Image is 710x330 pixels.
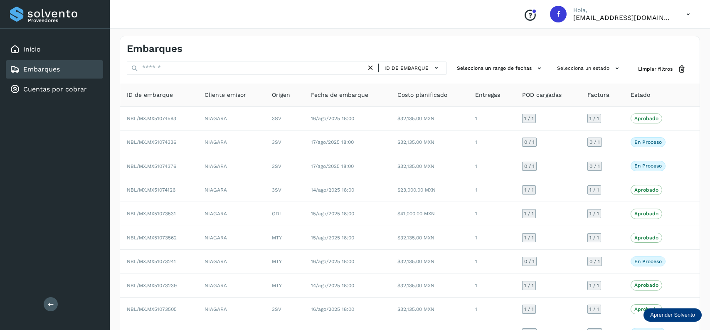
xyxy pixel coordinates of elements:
[634,235,658,241] p: Aprobado
[634,282,658,288] p: Aprobado
[554,62,625,75] button: Selecciona un estado
[468,107,515,131] td: 1
[524,116,534,121] span: 1 / 1
[127,91,173,99] span: ID de embarque
[272,91,290,99] span: Origen
[397,91,447,99] span: Costo planificado
[589,187,599,192] span: 1 / 1
[391,250,468,273] td: $32,135.00 MXN
[127,163,176,169] span: NBL/MX.MX51074376
[127,139,176,145] span: NBL/MX.MX51074336
[311,283,354,288] span: 14/ago/2025 18:00
[265,178,304,202] td: 3SV
[6,60,103,79] div: Embarques
[265,273,304,297] td: MTY
[468,298,515,321] td: 1
[589,235,599,240] span: 1 / 1
[524,164,535,169] span: 0 / 1
[127,211,176,217] span: NBL/MX.MX51073531
[198,226,265,250] td: NIAGARA
[391,107,468,131] td: $32,135.00 MXN
[127,283,177,288] span: NBL/MX.MX51073239
[524,259,535,264] span: 0 / 1
[631,62,693,77] button: Limpiar filtros
[127,235,177,241] span: NBL/MX.MX51073562
[634,163,662,169] p: En proceso
[524,307,534,312] span: 1 / 1
[198,178,265,202] td: NIAGARA
[573,7,673,14] p: Hola,
[198,154,265,178] td: NIAGARA
[23,65,60,73] a: Embarques
[198,107,265,131] td: NIAGARA
[127,43,182,55] h4: Embarques
[23,85,87,93] a: Cuentas por cobrar
[127,116,176,121] span: NBL/MX.MX51074593
[634,211,658,217] p: Aprobado
[265,131,304,154] td: 3SV
[524,140,535,145] span: 0 / 1
[524,211,534,216] span: 1 / 1
[650,312,695,318] p: Aprender Solvento
[198,250,265,273] td: NIAGARA
[198,202,265,226] td: NIAGARA
[589,164,600,169] span: 0 / 1
[311,259,354,264] span: 16/ago/2025 18:00
[638,65,673,73] span: Limpiar filtros
[454,62,547,75] button: Selecciona un rango de fechas
[573,14,673,22] p: facturacion@expresssanjavier.com
[311,116,354,121] span: 16/ago/2025 18:00
[475,91,500,99] span: Entregas
[589,307,599,312] span: 1 / 1
[524,283,534,288] span: 1 / 1
[468,202,515,226] td: 1
[205,91,246,99] span: Cliente emisor
[127,187,175,193] span: NBL/MX.MX51074126
[391,298,468,321] td: $32,135.00 MXN
[385,64,429,72] span: ID de embarque
[589,283,599,288] span: 1 / 1
[265,202,304,226] td: GDL
[265,154,304,178] td: 3SV
[198,131,265,154] td: NIAGARA
[589,116,599,121] span: 1 / 1
[634,306,658,312] p: Aprobado
[524,235,534,240] span: 1 / 1
[589,140,600,145] span: 0 / 1
[391,226,468,250] td: $32,135.00 MXN
[311,139,354,145] span: 17/ago/2025 18:00
[382,62,443,74] button: ID de embarque
[265,250,304,273] td: MTY
[311,163,354,169] span: 17/ago/2025 18:00
[311,91,368,99] span: Fecha de embarque
[391,178,468,202] td: $23,000.00 MXN
[265,107,304,131] td: 3SV
[127,259,176,264] span: NBL/MX.MX51073241
[634,187,658,193] p: Aprobado
[589,211,599,216] span: 1 / 1
[391,273,468,297] td: $32,135.00 MXN
[311,187,354,193] span: 14/ago/2025 18:00
[522,91,562,99] span: POD cargadas
[265,298,304,321] td: 3SV
[468,154,515,178] td: 1
[587,91,609,99] span: Factura
[6,40,103,59] div: Inicio
[524,187,534,192] span: 1 / 1
[28,17,100,23] p: Proveedores
[634,259,662,264] p: En proceso
[265,226,304,250] td: MTY
[311,306,354,312] span: 16/ago/2025 18:00
[391,131,468,154] td: $32,135.00 MXN
[468,226,515,250] td: 1
[23,45,41,53] a: Inicio
[468,250,515,273] td: 1
[391,154,468,178] td: $32,135.00 MXN
[468,131,515,154] td: 1
[589,259,600,264] span: 0 / 1
[198,298,265,321] td: NIAGARA
[468,273,515,297] td: 1
[391,202,468,226] td: $41,000.00 MXN
[643,308,702,322] div: Aprender Solvento
[634,139,662,145] p: En proceso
